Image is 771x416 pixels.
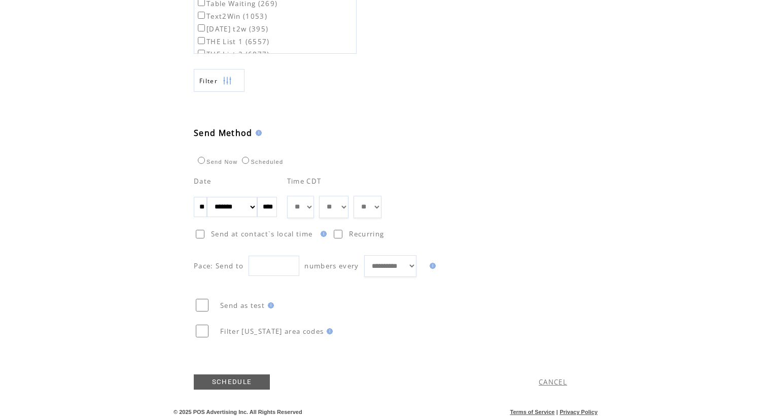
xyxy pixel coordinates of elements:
a: Filter [194,69,244,92]
label: [DATE] t2w (395) [196,24,268,33]
span: Time CDT [287,177,322,186]
a: SCHEDULE [194,374,270,390]
span: Send at contact`s local time [211,229,312,238]
img: help.gif [318,231,327,237]
label: Scheduled [239,159,283,165]
label: Text2Win (1053) [196,12,267,21]
span: Send as test [220,301,265,310]
img: help.gif [265,302,274,308]
a: Terms of Service [510,409,555,415]
span: Show filters [199,77,218,85]
img: filters.png [223,70,232,92]
input: THE List 2 (6877) [198,50,205,57]
span: Recurring [349,229,384,238]
span: numbers every [304,261,359,270]
input: Scheduled [242,157,249,164]
input: Send Now [198,157,205,164]
input: [DATE] t2w (395) [198,24,205,31]
label: THE List 2 (6877) [196,50,270,59]
span: Date [194,177,211,186]
span: Filter [US_STATE] area codes [220,327,324,336]
input: Text2Win (1053) [198,12,205,19]
label: Send Now [195,159,237,165]
span: | [556,409,558,415]
a: CANCEL [539,377,567,387]
span: Send Method [194,127,253,138]
span: Pace: Send to [194,261,243,270]
img: help.gif [324,328,333,334]
input: THE List 1 (6557) [198,37,205,44]
img: help.gif [427,263,436,269]
label: THE List 1 (6557) [196,37,270,46]
a: Privacy Policy [559,409,598,415]
img: help.gif [253,130,262,136]
span: © 2025 POS Advertising Inc. All Rights Reserved [173,409,302,415]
